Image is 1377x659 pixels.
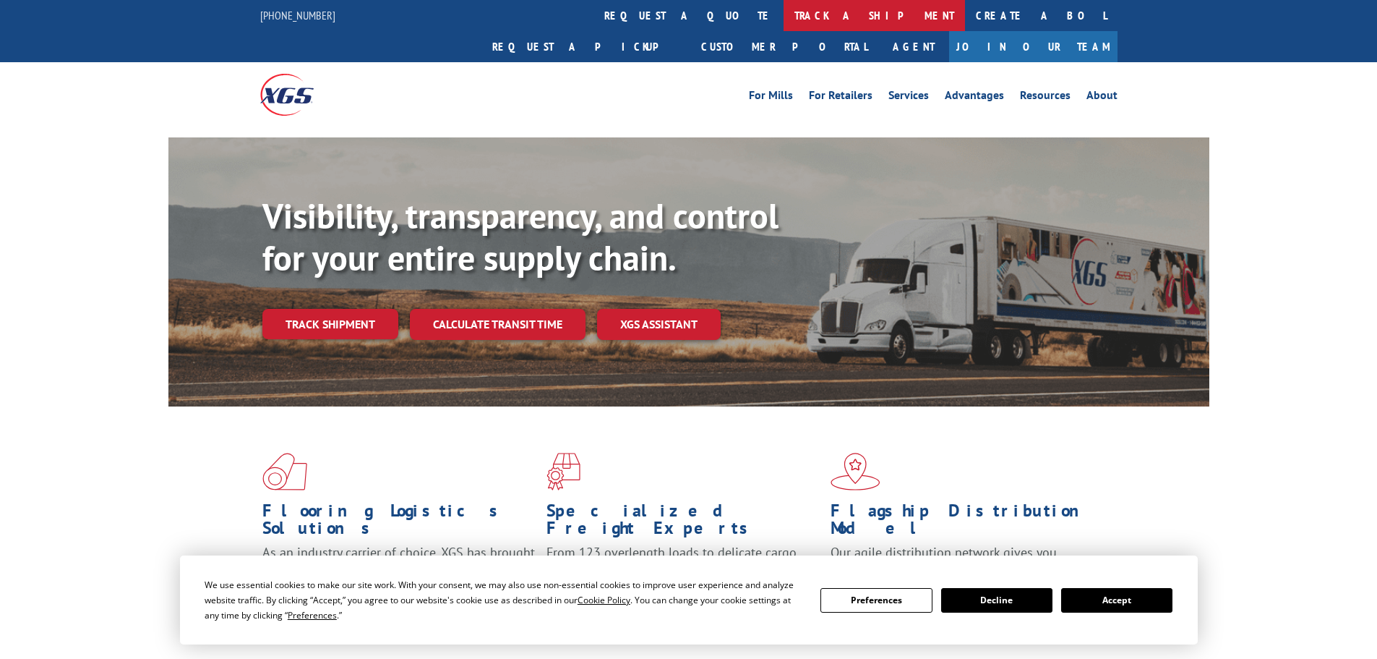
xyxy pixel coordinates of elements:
b: Visibility, transparency, and control for your entire supply chain. [262,193,778,280]
a: Track shipment [262,309,398,339]
h1: Specialized Freight Experts [546,502,820,544]
div: We use essential cookies to make our site work. With your consent, we may also use non-essential ... [205,577,803,623]
a: For Retailers [809,90,872,106]
button: Decline [941,588,1052,613]
p: From 123 overlength loads to delicate cargo, our experienced staff knows the best way to move you... [546,544,820,608]
h1: Flooring Logistics Solutions [262,502,536,544]
a: Request a pickup [481,31,690,62]
img: xgs-icon-focused-on-flooring-red [546,453,580,490]
button: Accept [1061,588,1172,613]
a: Join Our Team [949,31,1118,62]
img: xgs-icon-flagship-distribution-model-red [831,453,880,490]
div: Cookie Consent Prompt [180,556,1198,645]
a: Calculate transit time [410,309,585,340]
a: [PHONE_NUMBER] [260,8,335,22]
a: Resources [1020,90,1071,106]
img: xgs-icon-total-supply-chain-intelligence-red [262,453,307,490]
a: For Mills [749,90,793,106]
a: Customer Portal [690,31,878,62]
a: Agent [878,31,949,62]
button: Preferences [820,588,932,613]
a: Services [888,90,929,106]
h1: Flagship Distribution Model [831,502,1104,544]
span: Preferences [288,609,337,621]
span: Cookie Policy [578,594,630,606]
span: Our agile distribution network gives you nationwide inventory management on demand. [831,544,1097,578]
a: XGS ASSISTANT [597,309,721,340]
span: As an industry carrier of choice, XGS has brought innovation and dedication to flooring logistics... [262,544,535,595]
a: Advantages [945,90,1004,106]
a: About [1086,90,1118,106]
